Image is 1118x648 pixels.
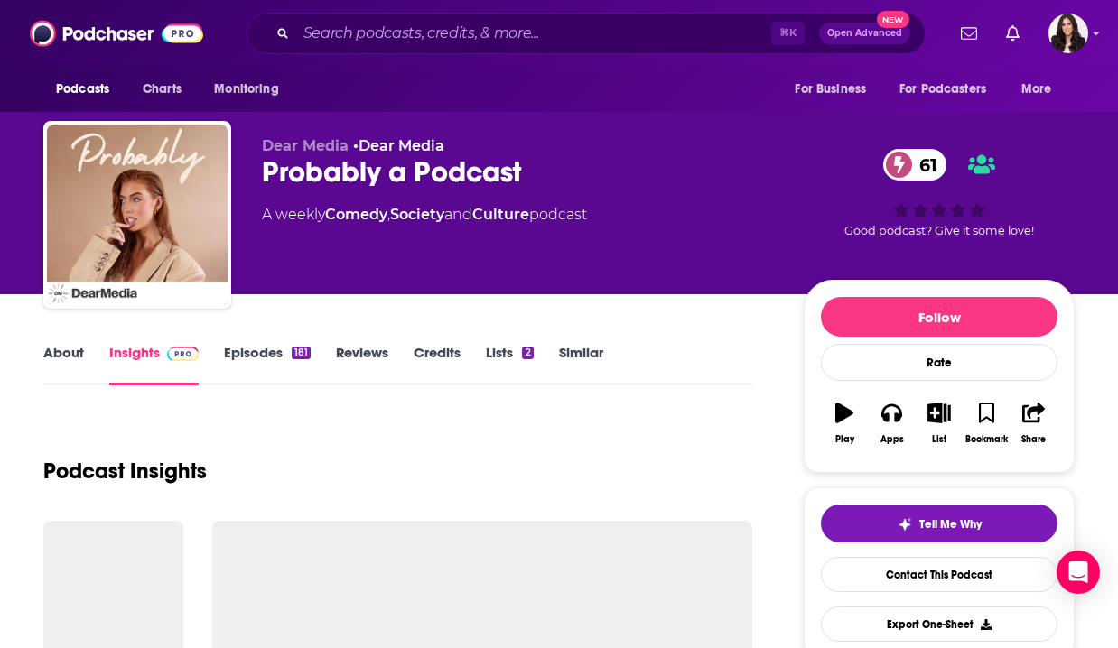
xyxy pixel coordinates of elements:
h1: Podcast Insights [43,458,207,485]
a: Credits [414,344,461,385]
span: Dear Media [262,137,349,154]
a: Charts [131,72,192,106]
span: and [444,206,472,223]
a: Comedy [325,206,387,223]
span: Good podcast? Give it some love! [844,224,1034,237]
button: Open AdvancedNew [819,23,910,44]
img: Probably a Podcast [47,125,228,305]
div: Bookmark [965,434,1008,445]
div: List [932,434,946,445]
div: 2 [522,347,533,359]
div: Play [835,434,854,445]
a: Reviews [336,344,388,385]
div: Open Intercom Messenger [1057,551,1100,594]
span: Tell Me Why [919,517,982,532]
button: open menu [201,72,302,106]
span: • [353,137,444,154]
button: Follow [821,297,1057,337]
a: Dear Media [359,137,444,154]
a: InsightsPodchaser Pro [109,344,199,385]
img: Podchaser - Follow, Share and Rate Podcasts [30,16,203,51]
div: 61Good podcast? Give it some love! [804,137,1075,249]
button: open menu [43,72,133,106]
button: Bookmark [963,391,1010,456]
button: open menu [1009,72,1075,106]
div: Apps [880,434,904,445]
button: Apps [868,391,915,456]
span: For Podcasters [899,77,986,102]
span: New [877,11,909,28]
span: For Business [795,77,866,102]
a: About [43,344,84,385]
a: Culture [472,206,529,223]
a: Similar [559,344,603,385]
span: Monitoring [214,77,278,102]
div: Search podcasts, credits, & more... [247,13,926,54]
a: 61 [883,149,946,181]
input: Search podcasts, credits, & more... [296,19,771,48]
div: 181 [292,347,311,359]
span: Open Advanced [827,29,902,38]
a: Contact This Podcast [821,557,1057,592]
div: Share [1021,434,1046,445]
img: User Profile [1048,14,1088,53]
span: , [387,206,390,223]
a: Episodes181 [224,344,311,385]
img: tell me why sparkle [898,517,912,532]
button: Show profile menu [1048,14,1088,53]
button: Play [821,391,868,456]
span: 61 [901,149,946,181]
a: Lists2 [486,344,533,385]
button: List [916,391,963,456]
button: tell me why sparkleTell Me Why [821,505,1057,542]
span: Logged in as RebeccaShapiro [1048,14,1088,53]
button: open menu [782,72,889,106]
a: Show notifications dropdown [999,18,1027,49]
a: Show notifications dropdown [954,18,984,49]
span: Podcasts [56,77,109,102]
div: A weekly podcast [262,204,587,226]
span: More [1021,77,1052,102]
img: Podchaser Pro [167,347,199,361]
button: open menu [888,72,1012,106]
button: Export One-Sheet [821,606,1057,642]
span: ⌘ K [771,22,805,45]
span: Charts [143,77,182,102]
div: Rate [821,344,1057,381]
button: Share [1011,391,1057,456]
a: Society [390,206,444,223]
